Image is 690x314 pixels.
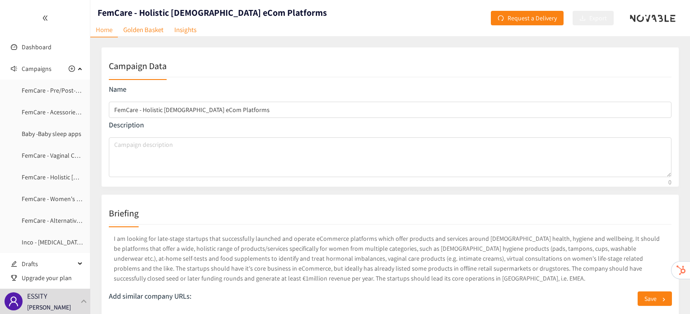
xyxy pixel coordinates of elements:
span: Campaigns [22,60,51,78]
span: trophy [11,275,17,281]
a: FemCare - Holistic [DEMOGRAPHIC_DATA] eCom Platforms [22,173,177,181]
a: FemCare - Vaginal Care Products [22,151,109,159]
a: FemCare - Women's Vitamins & Minerals Supplements [22,195,166,203]
textarea: campaign description [109,137,671,177]
span: Drafts [22,255,75,273]
p: I am looking for late-stage startups that successfully launched and operate eCommerce platforms w... [109,232,671,285]
span: Save [644,294,657,304]
a: FemCare - Alternative Eco-Friendly Materials [22,216,140,225]
a: Inco - [MEDICAL_DATA] Exercises [22,238,107,246]
p: [PERSON_NAME] [27,302,71,312]
h2: Briefing [109,207,139,220]
span: Request a Delivery [508,13,557,23]
span: double-left [42,15,48,21]
span: redo [498,15,504,22]
a: Golden Basket [118,23,169,37]
p: Description [109,120,671,130]
p: ESSITY [27,291,47,302]
span: sound [11,66,17,72]
a: Insights [169,23,202,37]
span: Upgrade your plan [22,269,83,287]
p: Name [109,84,671,94]
iframe: Chat Widget [645,271,690,314]
button: redoRequest a Delivery [491,11,564,25]
button: downloadExport [573,11,614,25]
input: campaign name [109,102,671,118]
h1: FemCare - Holistic [DEMOGRAPHIC_DATA] eCom Platforms [98,6,327,19]
a: Home [90,23,118,37]
span: plus-circle [69,66,75,72]
h2: Campaign Data [109,60,167,72]
a: FemCare - Pre/Post-[DATE] vitamin & mineral supplements [22,86,178,94]
span: edit [11,261,17,267]
button: Save [638,291,672,306]
a: Dashboard [22,43,51,51]
a: Baby -Baby sleep apps [22,130,81,138]
a: FemCare - Acessories for Fem Hygiene Products [22,108,149,116]
span: user [8,296,19,307]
